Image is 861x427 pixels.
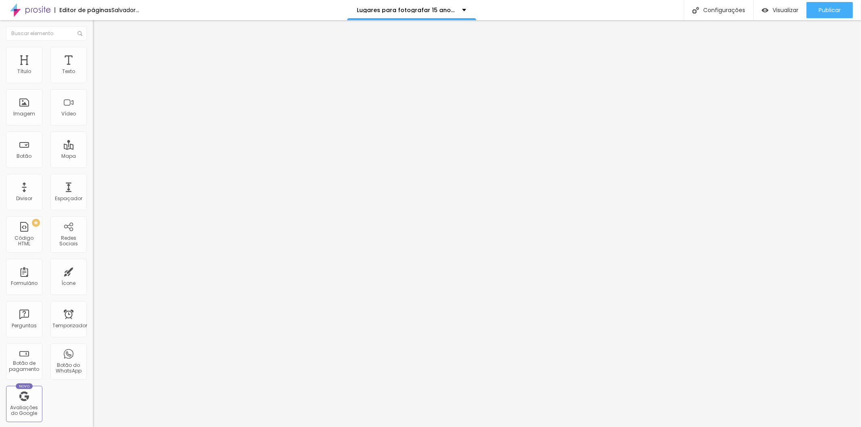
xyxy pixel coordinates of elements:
font: Texto [62,68,75,75]
img: Ícone [78,31,82,36]
font: Publicar [819,6,841,14]
font: Botão do WhatsApp [56,362,82,374]
font: Redes Sociais [59,234,78,247]
font: Vídeo [61,110,76,117]
img: view-1.svg [762,7,769,14]
font: Ícone [62,280,76,287]
input: Buscar elemento [6,26,87,41]
button: Visualizar [754,2,807,18]
font: Botão [17,153,32,159]
font: Código HTML [15,234,34,247]
font: Formulário [11,280,38,287]
font: Avaliações do Google [10,404,38,417]
font: Mapa [61,153,76,159]
font: Título [17,68,31,75]
font: Perguntas [12,322,37,329]
img: Ícone [692,7,699,14]
iframe: Editor [93,20,861,427]
font: Editor de páginas [59,6,111,14]
font: Salvador... [111,6,139,14]
font: Temporizador [52,322,87,329]
font: Configurações [703,6,745,14]
font: Imagem [13,110,35,117]
font: Botão de pagamento [9,360,40,372]
font: Novo [19,384,30,389]
font: Divisor [16,195,32,202]
font: Espaçador [55,195,82,202]
font: Visualizar [773,6,798,14]
button: Publicar [807,2,853,18]
font: Lugares para fotografar 15 anos em [GEOGRAPHIC_DATA] [357,6,532,14]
